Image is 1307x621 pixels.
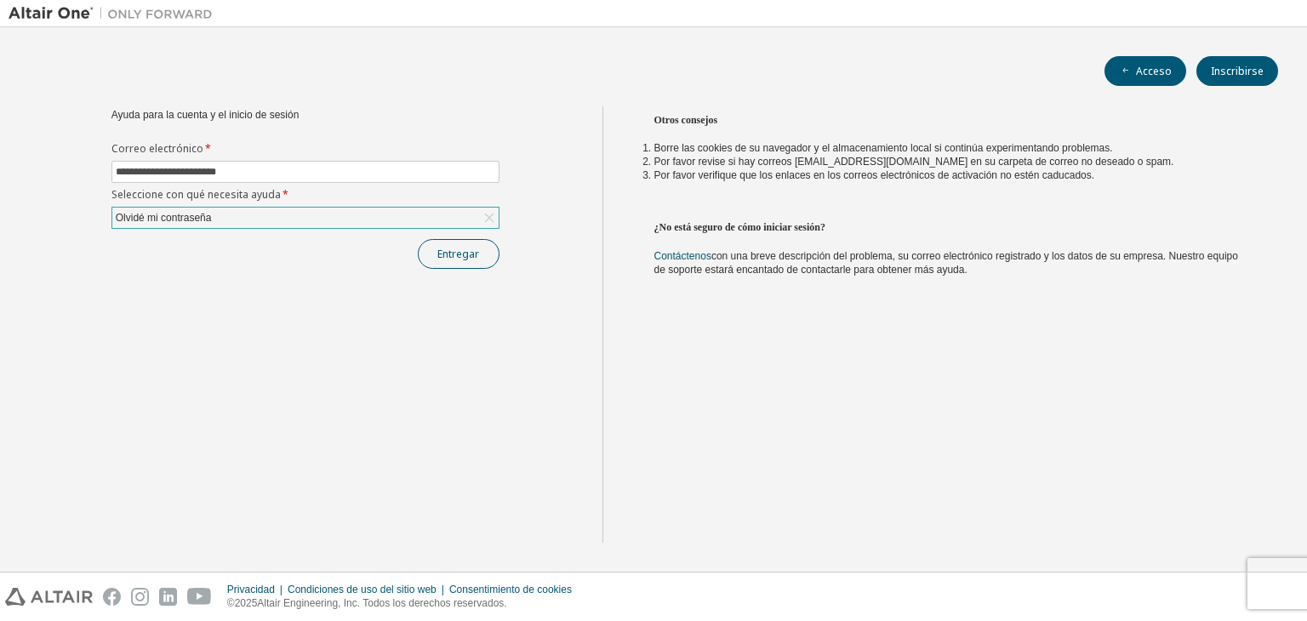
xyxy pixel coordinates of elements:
font: Olvidé mi contraseña [116,212,212,224]
font: Entregar [437,247,479,261]
font: Por favor revise si hay correos [EMAIL_ADDRESS][DOMAIN_NAME] en su carpeta de correo no deseado o... [654,156,1174,168]
font: Por favor verifique que los enlaces en los correos electrónicos de activación no estén caducados. [654,169,1095,181]
font: 2025 [235,597,258,609]
font: con una breve descripción del problema, su correo electrónico registrado y los datos de su empres... [654,250,1238,276]
font: Seleccione con qué necesita ayuda [111,187,281,202]
img: instagram.svg [131,588,149,606]
a: Contáctenos [654,250,711,262]
font: Borre las cookies de su navegador y el almacenamiento local si continúa experimentando problemas. [654,142,1113,154]
font: Consentimiento de cookies [449,584,572,595]
img: linkedin.svg [159,588,177,606]
img: altair_logo.svg [5,588,93,606]
font: Ayuda para la cuenta y el inicio de sesión [111,109,300,121]
font: Otros consejos [654,114,718,126]
font: Privacidad [227,584,275,595]
button: Entregar [418,239,499,269]
button: Acceso [1104,56,1186,86]
font: ¿No está seguro de cómo iniciar sesión? [654,221,826,233]
button: Inscribirse [1196,56,1278,86]
font: Acceso [1136,64,1172,78]
font: Inscribirse [1211,64,1264,78]
font: Correo electrónico [111,141,203,156]
div: Olvidé mi contraseña [112,208,499,228]
img: youtube.svg [187,588,212,606]
img: Altair Uno [9,5,221,22]
img: facebook.svg [103,588,121,606]
font: Altair Engineering, Inc. Todos los derechos reservados. [257,597,506,609]
font: Condiciones de uso del sitio web [288,584,437,595]
font: © [227,597,235,609]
